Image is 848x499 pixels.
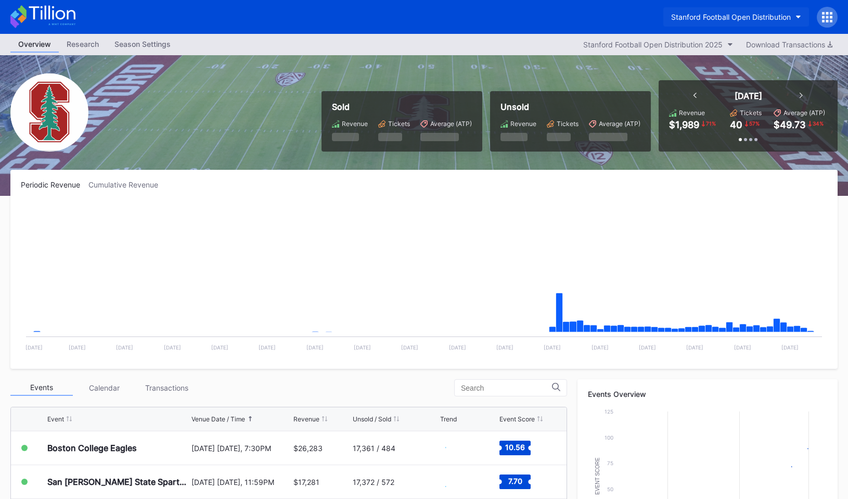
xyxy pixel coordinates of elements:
div: $49.73 [774,119,806,130]
text: 10.56 [505,443,525,452]
button: Download Transactions [741,38,838,52]
text: [DATE] [544,344,561,351]
text: [DATE] [639,344,656,351]
div: Calendar [73,380,135,396]
div: 17,372 / 572 [353,478,394,486]
div: Venue Date / Time [191,415,245,423]
div: Sold [332,102,472,112]
div: Tickets [740,109,762,117]
div: Trend [440,415,457,423]
text: [DATE] [449,344,466,351]
a: Research [59,36,107,53]
div: Events Overview [588,390,827,398]
div: 71 % [705,119,717,128]
img: Stanford_Football_Secondary.png [10,73,88,152]
div: Events [10,380,73,396]
div: Average (ATP) [783,109,825,117]
div: Season Settings [107,36,178,52]
text: Event Score [595,457,600,495]
text: 100 [605,434,613,441]
svg: Chart title [21,202,827,358]
div: 34 % [812,119,825,128]
text: [DATE] [116,344,133,351]
div: $26,283 [293,444,323,453]
text: [DATE] [69,344,86,351]
text: [DATE] [259,344,276,351]
div: Tickets [388,120,410,128]
div: [DATE] [DATE], 11:59PM [191,478,291,486]
text: [DATE] [734,344,751,351]
text: 7.70 [508,477,522,485]
div: Tickets [557,120,579,128]
text: [DATE] [354,344,371,351]
div: [DATE] [735,91,762,101]
div: Transactions [135,380,198,396]
div: Download Transactions [746,40,832,49]
div: Revenue [510,120,536,128]
text: [DATE] [211,344,228,351]
a: Season Settings [107,36,178,53]
text: 50 [607,486,613,492]
text: [DATE] [25,344,43,351]
div: [DATE] [DATE], 7:30PM [191,444,291,453]
div: Stanford Football Open Distribution 2025 [583,40,723,49]
svg: Chart title [440,469,471,495]
div: 17,361 / 484 [353,444,395,453]
text: [DATE] [592,344,609,351]
div: Average (ATP) [430,120,472,128]
text: 75 [607,460,613,466]
text: [DATE] [686,344,703,351]
div: San [PERSON_NAME] State Spartans [47,477,189,487]
button: Stanford Football Open Distribution 2025 [578,38,738,52]
div: Boston College Eagles [47,443,137,453]
div: Average (ATP) [599,120,640,128]
text: [DATE] [496,344,513,351]
div: Revenue [679,109,705,117]
div: Event Score [499,415,535,423]
div: Periodic Revenue [21,180,88,189]
text: [DATE] [306,344,324,351]
text: [DATE] [164,344,181,351]
div: Research [59,36,107,52]
div: Cumulative Revenue [88,180,166,189]
div: Event [47,415,64,423]
text: [DATE] [781,344,799,351]
button: Stanford Football Open Distribution [663,7,809,27]
div: Stanford Football Open Distribution [671,13,791,21]
a: Overview [10,36,59,53]
text: [DATE] [401,344,418,351]
div: Unsold [500,102,640,112]
div: Revenue [342,120,368,128]
div: $17,281 [293,478,319,486]
text: 125 [605,408,613,415]
svg: Chart title [440,435,471,461]
input: Search [461,384,552,392]
div: 40 [730,119,742,130]
div: Revenue [293,415,319,423]
div: $1,989 [669,119,699,130]
div: Unsold / Sold [353,415,391,423]
div: 57 % [748,119,761,128]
